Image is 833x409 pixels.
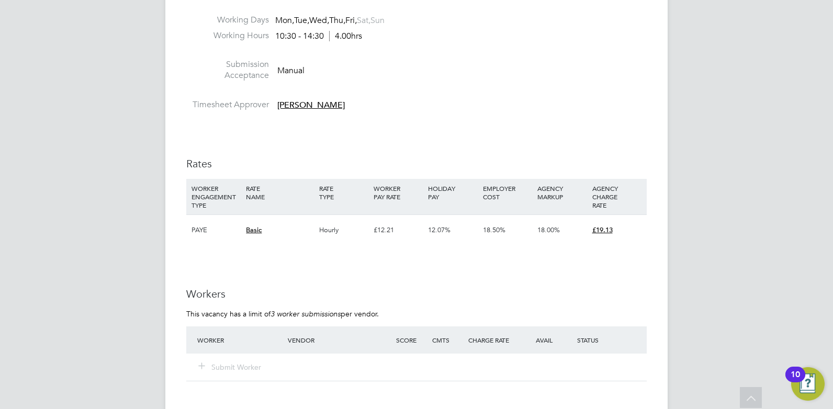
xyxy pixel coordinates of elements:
[277,100,345,110] span: [PERSON_NAME]
[309,15,329,26] span: Wed,
[430,331,466,349] div: Cmts
[186,309,647,319] p: This vacancy has a limit of per vendor.
[329,15,345,26] span: Thu,
[483,225,505,234] span: 18.50%
[370,15,385,26] span: Sun
[294,15,309,26] span: Tue,
[520,331,575,349] div: Avail
[371,179,425,206] div: WORKER PAY RATE
[425,179,480,206] div: HOLIDAY PAY
[186,157,647,171] h3: Rates
[371,215,425,245] div: £12.21
[246,225,262,234] span: Basic
[345,15,357,26] span: Fri,
[186,15,269,26] label: Working Days
[592,225,613,234] span: £19.13
[189,215,243,245] div: PAYE
[186,99,269,110] label: Timesheet Approver
[466,331,520,349] div: Charge Rate
[575,331,647,349] div: Status
[285,331,393,349] div: Vendor
[393,331,430,349] div: Score
[195,331,285,349] div: Worker
[535,179,589,206] div: AGENCY MARKUP
[791,374,800,388] div: 10
[186,59,269,81] label: Submission Acceptance
[243,179,316,206] div: RATE NAME
[357,15,370,26] span: Sat,
[189,179,243,214] div: WORKER ENGAGEMENT TYPE
[317,179,371,206] div: RATE TYPE
[277,65,305,76] span: Manual
[590,179,644,214] div: AGENCY CHARGE RATE
[317,215,371,245] div: Hourly
[329,31,362,41] span: 4.00hrs
[199,362,262,372] button: Submit Worker
[480,179,535,206] div: EMPLOYER COST
[186,287,647,301] h3: Workers
[537,225,560,234] span: 18.00%
[186,30,269,41] label: Working Hours
[275,31,362,42] div: 10:30 - 14:30
[791,367,825,401] button: Open Resource Center, 10 new notifications
[271,309,341,319] em: 3 worker submissions
[275,15,294,26] span: Mon,
[428,225,451,234] span: 12.07%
